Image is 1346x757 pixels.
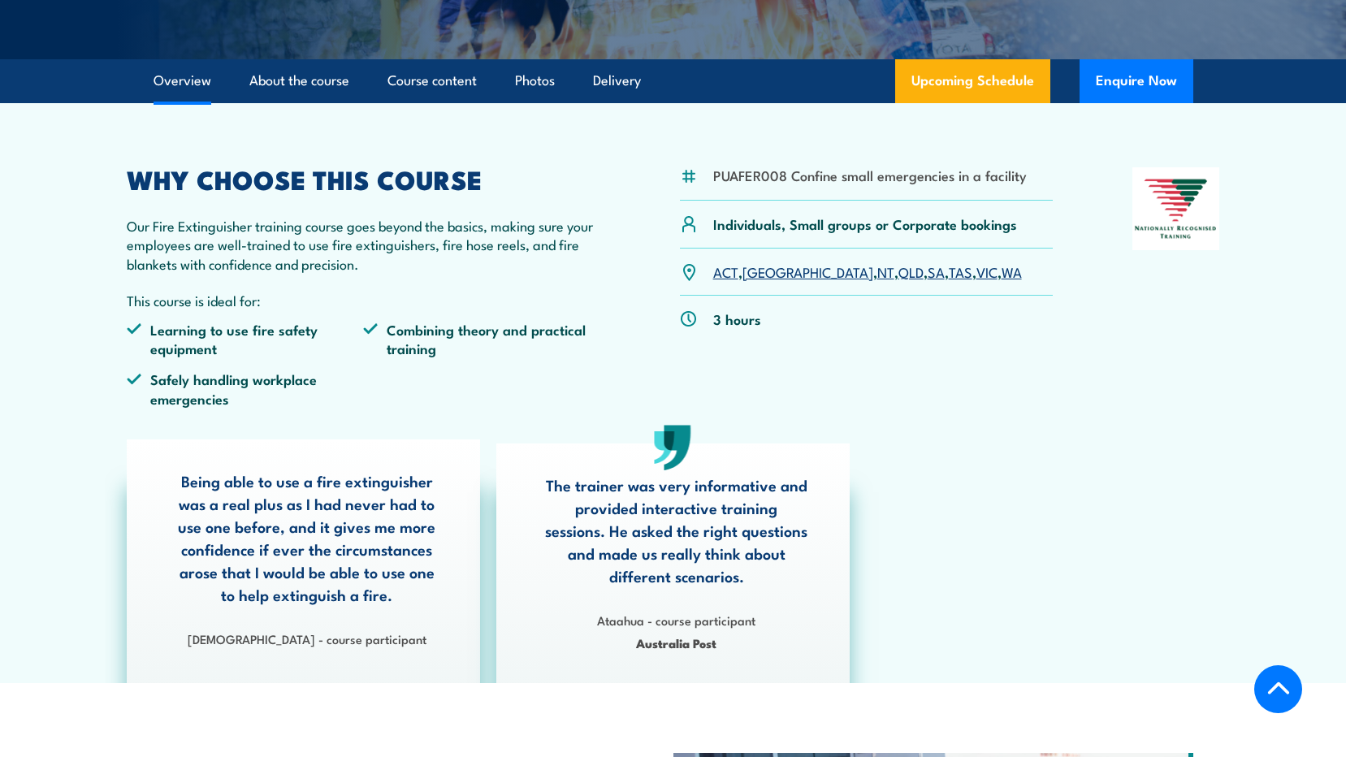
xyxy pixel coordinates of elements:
p: , , , , , , , [713,262,1022,281]
a: NT [877,262,894,281]
p: This course is ideal for: [127,291,601,309]
p: Being able to use a fire extinguisher was a real plus as I had never had to use one before, and i... [175,469,439,606]
p: The trainer was very informative and provided interactive training sessions. He asked the right q... [544,474,809,587]
a: WA [1002,262,1022,281]
a: QLD [898,262,924,281]
strong: Ataahua - course participant [597,611,755,629]
li: Learning to use fire safety equipment [127,320,364,358]
p: Our Fire Extinguisher training course goes beyond the basics, making sure your employees are well... [127,216,601,273]
button: Enquire Now [1080,59,1193,103]
h2: WHY CHOOSE THIS COURSE [127,167,601,190]
a: Course content [387,59,477,102]
a: Overview [154,59,211,102]
a: VIC [976,262,998,281]
a: Photos [515,59,555,102]
a: Delivery [593,59,641,102]
p: 3 hours [713,309,761,328]
li: PUAFER008 Confine small emergencies in a facility [713,166,1027,184]
li: Combining theory and practical training [363,320,600,358]
a: ACT [713,262,738,281]
span: Australia Post [544,634,809,652]
a: [GEOGRAPHIC_DATA] [742,262,873,281]
strong: [DEMOGRAPHIC_DATA] - course participant [188,629,426,647]
a: Upcoming Schedule [895,59,1050,103]
a: TAS [949,262,972,281]
li: Safely handling workplace emergencies [127,370,364,408]
a: About the course [249,59,349,102]
p: Individuals, Small groups or Corporate bookings [713,214,1017,233]
a: SA [928,262,945,281]
img: Nationally Recognised Training logo. [1132,167,1220,250]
